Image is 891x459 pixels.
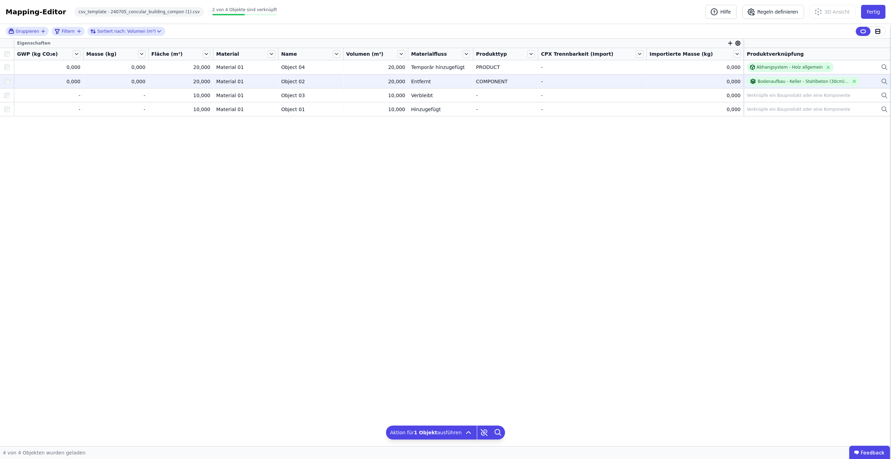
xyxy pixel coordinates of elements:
div: - [476,92,535,99]
div: Temporär hinzugefügt [411,64,470,71]
div: Object 04 [281,64,340,71]
div: Volumen (m³) [90,27,156,36]
button: Hilfe [705,5,737,19]
div: - [541,78,644,85]
span: CPX Trennbarkeit (Import) [541,50,613,57]
div: 10,000 [346,106,405,113]
div: Produktverknüpfung [747,50,888,57]
div: 10,000 [346,92,405,99]
span: 2 von 4 Objekte sind verknüpft [212,7,277,12]
div: - [86,106,145,113]
div: Bodenaufbau - Keller - Stahlbeton (30cm) - Zement-Estrich - gestrichen [758,79,849,84]
div: Hinzugefügt [411,106,470,113]
span: GWP (kg CO₂e) [17,50,58,57]
button: Fertig [861,5,885,19]
div: Mapping-Editor [6,7,66,17]
div: 0,000 [649,92,741,99]
div: 10,000 [151,106,211,113]
div: - [17,92,80,99]
span: Volumen (m³) [346,50,384,57]
div: Material 01 [216,92,275,99]
div: - [86,92,145,99]
span: Gruppieren [16,29,39,34]
div: Object 01 [281,106,340,113]
span: Materialfluss [411,50,447,57]
b: 1 Objekt [414,430,437,435]
span: Eigenschaften [17,40,50,46]
div: 20,000 [346,64,405,71]
div: 0,000 [86,78,145,85]
span: Produkttyp [476,50,507,57]
div: Entfernt [411,78,470,85]
button: Regeln definieren [742,5,804,19]
span: Importierte Masse (kg) [649,50,713,57]
button: 3D Ansicht [810,5,855,19]
div: Object 03 [281,92,340,99]
button: filter_by [54,27,81,36]
div: - [541,64,644,71]
div: 20,000 [346,78,405,85]
div: Verknüpfe ein Bauprodukt oder eine Komponente [747,107,850,112]
div: COMPONENT [476,78,535,85]
span: Fläche (m²) [151,50,183,57]
div: PRODUCT [476,64,535,71]
div: Material 01 [216,78,275,85]
div: - [541,106,644,113]
div: - [476,106,535,113]
div: Material 01 [216,106,275,113]
div: 0,000 [649,106,741,113]
div: 0,000 [649,78,741,85]
div: Verbleibt [411,92,470,99]
div: Abhangsystem - Holz allgemein [757,64,823,70]
span: Masse (kg) [86,50,117,57]
div: csv_template - 240705_concular_building_compon (1).csv [74,7,204,17]
div: - [17,106,80,113]
span: Sortiert nach: [97,29,126,34]
button: Gruppieren [8,28,46,34]
span: Material [216,50,239,57]
div: Verknüpfe ein Bauprodukt oder eine Komponente [747,93,850,98]
div: Object 02 [281,78,340,85]
div: 20,000 [151,78,211,85]
div: 0,000 [649,64,741,71]
div: Material 01 [216,64,275,71]
div: 0,000 [17,64,80,71]
div: 0,000 [17,78,80,85]
span: Aktion für ausführen [390,429,462,436]
span: Filtern [62,29,74,34]
div: - [541,92,644,99]
span: Name [281,50,297,57]
div: 0,000 [86,64,145,71]
div: 10,000 [151,92,211,99]
div: 20,000 [151,64,211,71]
